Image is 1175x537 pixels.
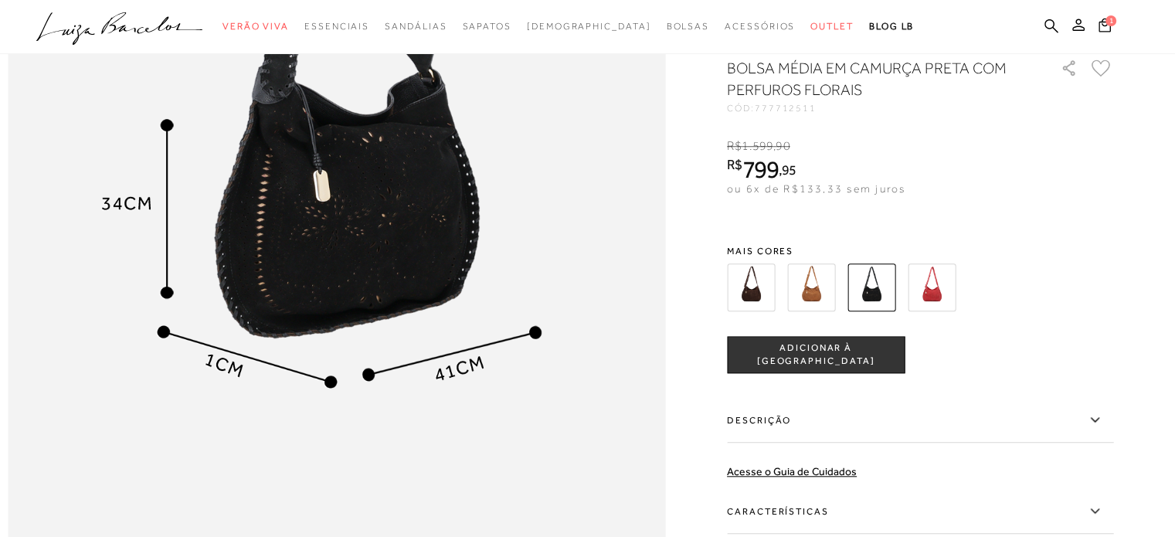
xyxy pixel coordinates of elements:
[847,263,895,311] img: BOLSA MÉDIA EM CAMURÇA PRETA COM PERFUROS FLORAIS
[779,163,796,177] i: ,
[728,342,904,369] span: ADICIONAR À [GEOGRAPHIC_DATA]
[725,21,795,32] span: Acessórios
[527,12,651,41] a: noSubCategoriesText
[727,246,1113,256] span: Mais cores
[385,12,447,41] a: noSubCategoriesText
[727,263,775,311] img: BOLSA MÉDIA EM CAMURÇA CAFÉ COM PERFUROS FLORAIS
[727,336,905,373] button: ADICIONAR À [GEOGRAPHIC_DATA]
[727,158,742,172] i: R$
[222,12,289,41] a: noSubCategoriesText
[908,263,956,311] img: BOLSA MÉDIA EM CAMURÇA VERMELHO PIMENTA COM PERFUROS FLORAIS
[527,21,651,32] span: [DEMOGRAPHIC_DATA]
[727,57,1017,100] h1: BOLSA MÉDIA EM CAMURÇA PRETA COM PERFUROS FLORAIS
[666,12,709,41] a: noSubCategoriesText
[304,21,369,32] span: Essenciais
[742,139,773,153] span: 1.599
[782,161,796,178] span: 95
[755,103,817,114] span: 777712511
[462,12,511,41] a: noSubCategoriesText
[666,21,709,32] span: Bolsas
[727,398,1113,443] label: Descrição
[727,182,905,195] span: ou 6x de R$133,33 sem juros
[742,155,779,183] span: 799
[304,12,369,41] a: noSubCategoriesText
[1105,15,1116,26] span: 1
[810,21,854,32] span: Outlet
[725,12,795,41] a: noSubCategoriesText
[727,465,857,478] a: Acesse o Guia de Cuidados
[727,104,1036,113] div: CÓD:
[776,139,790,153] span: 90
[869,12,914,41] a: BLOG LB
[1094,17,1116,38] button: 1
[810,12,854,41] a: noSubCategoriesText
[787,263,835,311] img: BOLSA MÉDIA EM CAMURÇA CARAMELO COM PERFUROS FLORAIS
[727,489,1113,534] label: Características
[462,21,511,32] span: Sapatos
[773,139,790,153] i: ,
[727,139,742,153] i: R$
[385,21,447,32] span: Sandálias
[222,21,289,32] span: Verão Viva
[869,21,914,32] span: BLOG LB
